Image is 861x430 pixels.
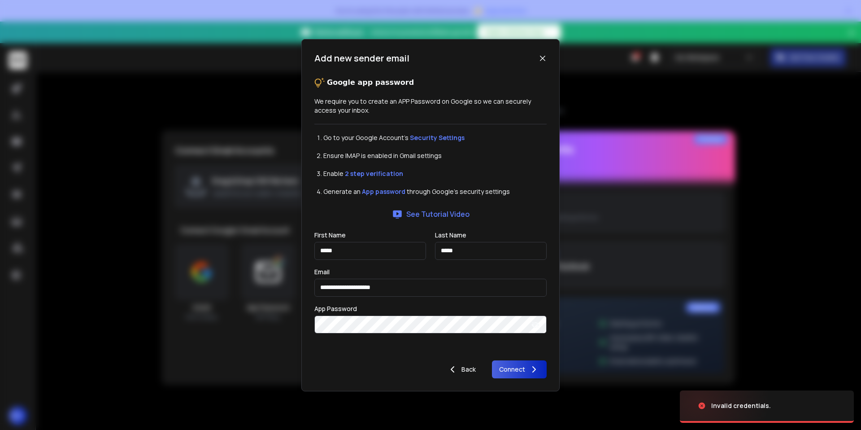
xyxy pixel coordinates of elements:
[314,232,346,238] label: First Name
[314,52,409,65] h1: Add new sender email
[314,77,325,88] img: tips
[410,133,465,142] a: Security Settings
[711,401,771,410] div: Invalid credentials.
[314,269,330,275] label: Email
[314,97,547,115] p: We require you to create an APP Password on Google so we can securely access your inbox.
[680,382,770,430] img: image
[345,169,403,178] a: 2 step verification
[314,306,357,312] label: App Password
[323,169,547,178] li: Enable
[440,360,483,378] button: Back
[323,133,547,142] li: Go to your Google Account’s
[492,360,547,378] button: Connect
[392,209,470,219] a: See Tutorial Video
[362,187,405,196] a: App password
[435,232,466,238] label: Last Name
[323,151,547,160] li: Ensure IMAP is enabled in Gmail settings
[327,77,414,88] p: Google app password
[323,187,547,196] li: Generate an through Google's security settings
